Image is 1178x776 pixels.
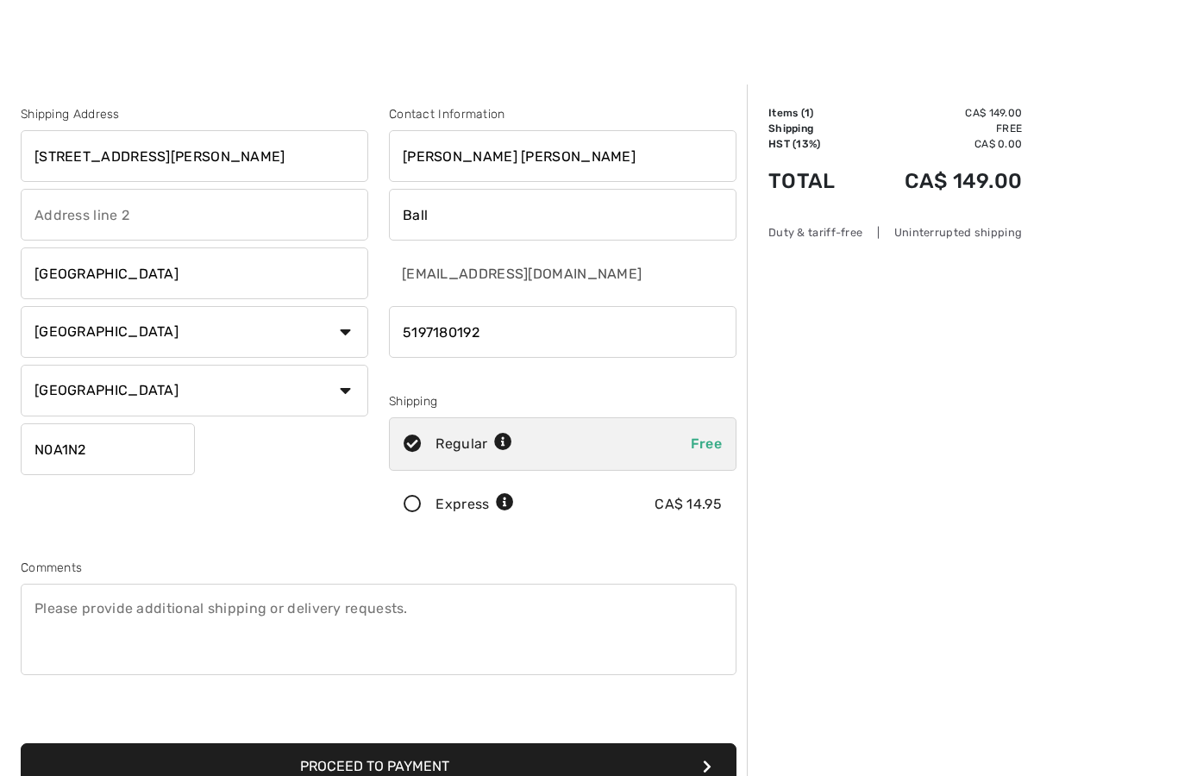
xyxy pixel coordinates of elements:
div: Shipping [389,392,736,410]
div: CA$ 14.95 [655,494,722,515]
span: Free [691,435,722,452]
input: Last name [389,189,736,241]
input: E-mail [389,247,649,299]
div: Regular [435,434,512,454]
td: CA$ 0.00 [861,136,1022,152]
div: Express [435,494,514,515]
td: CA$ 149.00 [861,152,1022,210]
td: Free [861,121,1022,136]
div: Contact Information [389,105,736,123]
input: City [21,247,368,299]
input: First name [389,130,736,182]
div: Comments [21,559,736,577]
td: Items ( ) [768,105,861,121]
td: HST (13%) [768,136,861,152]
td: Shipping [768,121,861,136]
input: Address line 2 [21,189,368,241]
input: Zip/Postal Code [21,423,195,475]
input: Address line 1 [21,130,368,182]
div: Shipping Address [21,105,368,123]
input: Mobile [389,306,736,358]
div: Duty & tariff-free | Uninterrupted shipping [768,224,1022,241]
td: CA$ 149.00 [861,105,1022,121]
td: Total [768,152,861,210]
span: 1 [805,107,810,119]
